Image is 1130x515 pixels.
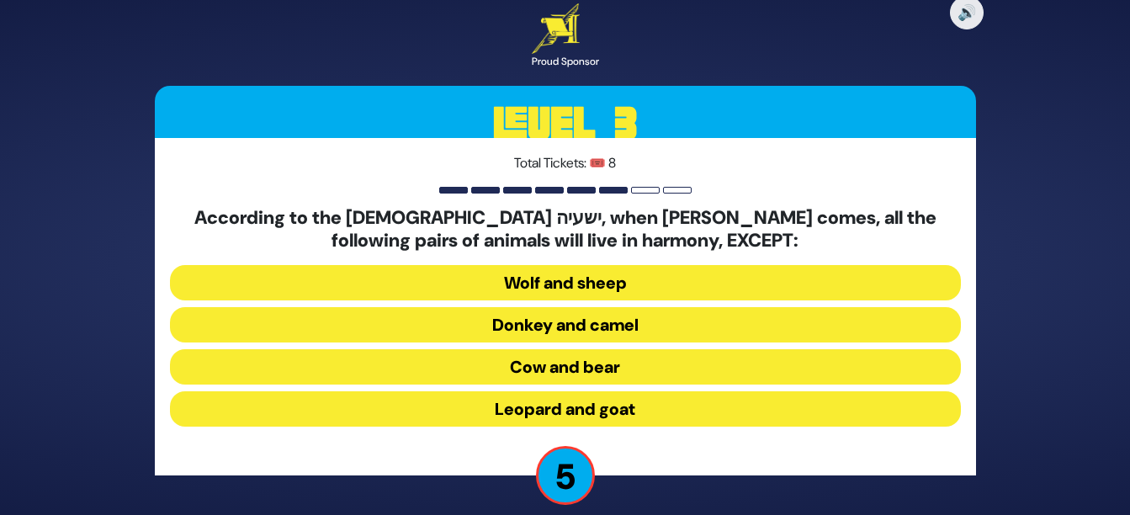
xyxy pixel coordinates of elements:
p: 5 [536,446,595,505]
h3: Level 3 [155,86,976,162]
button: Cow and bear [170,349,961,385]
h5: According to the [DEMOGRAPHIC_DATA] ישעיה, when [PERSON_NAME] comes, all the following pairs of a... [170,207,961,252]
button: Leopard and goat [170,391,961,427]
div: Proud Sponsor [532,54,599,69]
p: Total Tickets: 🎟️ 8 [170,153,961,173]
img: Artscroll [532,3,580,54]
button: Wolf and sheep [170,265,961,300]
button: Donkey and camel [170,307,961,342]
